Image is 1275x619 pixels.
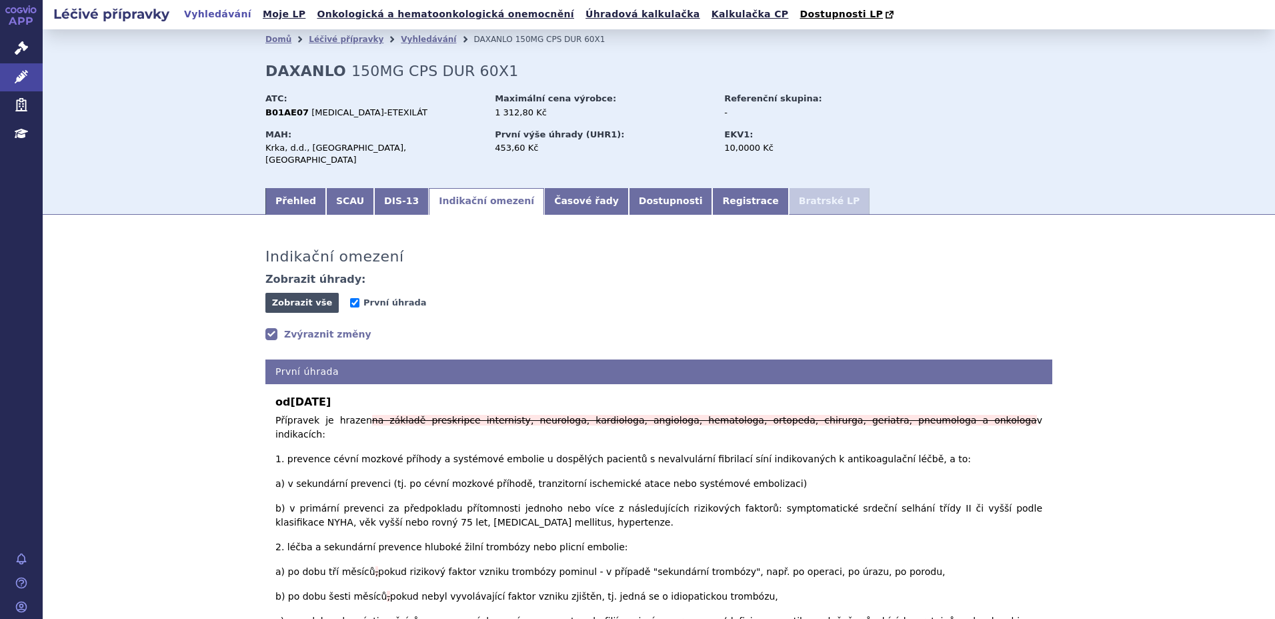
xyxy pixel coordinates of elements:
[265,360,1052,384] h4: První úhrada
[275,415,1042,577] span: v indikacích: 1. prevence cévní mozkové příhody a systémové embolie u dospělých pacientů s nevalv...
[495,107,712,119] div: 1 312,80 Kč
[272,297,333,307] span: Zobrazit vše
[708,5,793,23] a: Kalkulačka CP
[629,188,713,215] a: Dostupnosti
[313,5,578,23] a: Onkologická a hematoonkologická onemocnění
[265,328,371,341] a: Zvýraznit změny
[544,188,629,215] a: Časové řady
[265,63,346,79] strong: DAXANLO
[265,107,309,117] strong: B01AE07
[290,396,331,408] span: [DATE]
[259,5,309,23] a: Moje LP
[796,5,900,24] a: Dostupnosti LP
[180,5,255,23] a: Vyhledávání
[350,298,359,307] input: První úhrada
[800,9,883,19] span: Dostupnosti LP
[275,394,1042,410] b: od
[265,35,291,44] a: Domů
[265,293,339,313] button: Zobrazit vše
[275,415,372,426] span: Přípravek je hrazen
[275,566,946,602] span: pokud rizikový faktor vzniku trombózy pominul - v případě "sekundární trombózy", např. po operaci...
[265,142,482,166] div: Krka, d.d., [GEOGRAPHIC_DATA], [GEOGRAPHIC_DATA]
[724,107,874,119] div: -
[309,35,383,44] a: Léčivé přípravky
[712,188,788,215] a: Registrace
[473,35,512,44] span: DAXANLO
[265,188,326,215] a: Přehled
[351,63,519,79] span: 150MG CPS DUR 60X1
[326,188,374,215] a: SCAU
[375,566,378,577] del: ,
[363,297,426,307] span: První úhrada
[43,5,180,23] h2: Léčivé přípravky
[265,93,287,103] strong: ATC:
[372,415,1037,426] del: na základě preskripce internisty, neurologa, kardiologa, angiologa, hematologa, ortopeda, chirurg...
[724,129,753,139] strong: EKV1:
[265,273,366,286] h4: Zobrazit úhrady:
[515,35,605,44] span: 150MG CPS DUR 60X1
[401,35,456,44] a: Vyhledávání
[724,93,822,103] strong: Referenční skupina:
[581,5,704,23] a: Úhradová kalkulačka
[374,188,429,215] a: DIS-13
[387,591,389,602] del: ,
[265,248,404,265] h3: Indikační omezení
[724,142,874,154] div: 10,0000 Kč
[495,142,712,154] div: 453,60 Kč
[429,188,544,215] a: Indikační omezení
[265,129,291,139] strong: MAH:
[495,93,616,103] strong: Maximální cena výrobce:
[311,107,427,117] span: [MEDICAL_DATA]-ETEXILÁT
[495,129,624,139] strong: První výše úhrady (UHR1):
